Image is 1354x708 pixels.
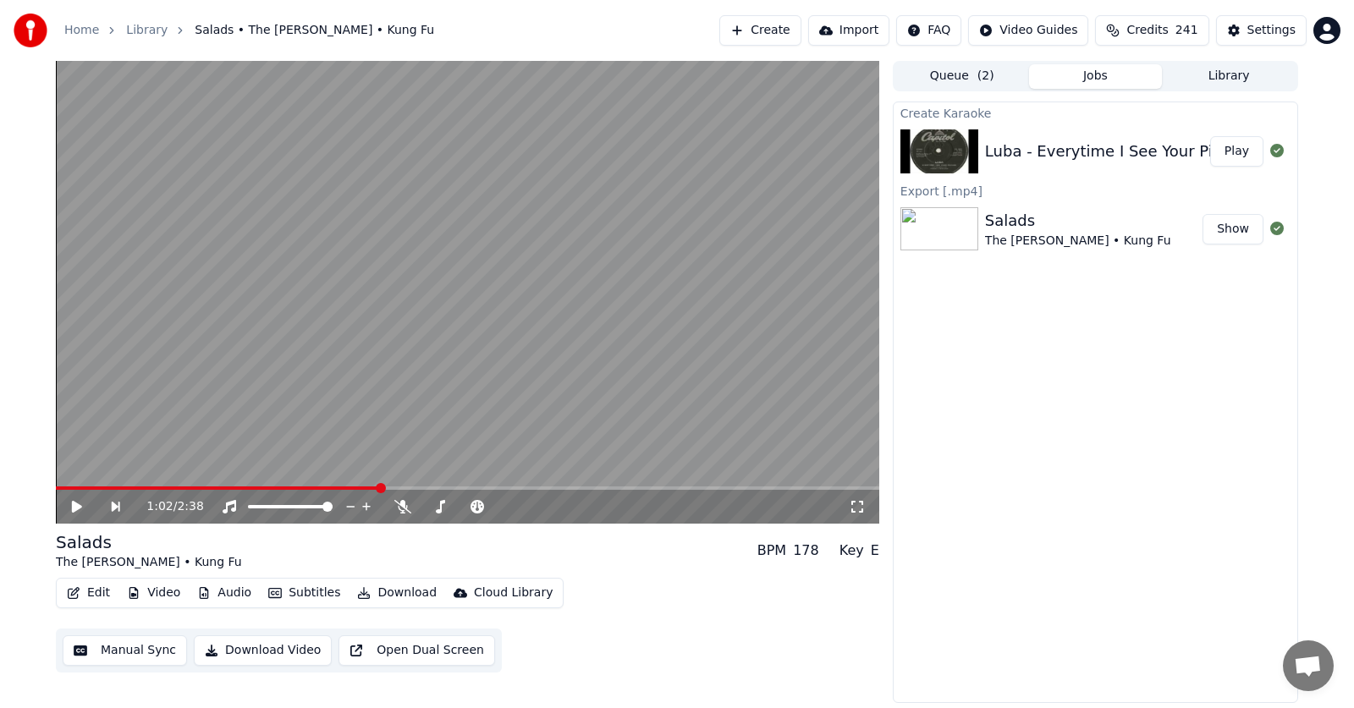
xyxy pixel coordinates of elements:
[194,635,332,666] button: Download Video
[1203,214,1263,244] button: Show
[839,541,864,561] div: Key
[1247,22,1296,39] div: Settings
[120,581,187,605] button: Video
[190,581,258,605] button: Audio
[56,554,242,571] div: The [PERSON_NAME] • Kung Fu
[894,180,1297,200] div: Export [.mp4]
[757,541,786,561] div: BPM
[871,541,879,561] div: E
[1216,15,1307,46] button: Settings
[985,209,1171,233] div: Salads
[1162,64,1296,89] button: Library
[1029,64,1163,89] button: Jobs
[808,15,889,46] button: Import
[126,22,168,39] a: Library
[64,22,434,39] nav: breadcrumb
[146,498,173,515] span: 1:02
[1175,22,1198,39] span: 241
[1126,22,1168,39] span: Credits
[896,15,961,46] button: FAQ
[719,15,801,46] button: Create
[350,581,443,605] button: Download
[64,22,99,39] a: Home
[195,22,434,39] span: Salads • The [PERSON_NAME] • Kung Fu
[338,635,495,666] button: Open Dual Screen
[985,233,1171,250] div: The [PERSON_NAME] • Kung Fu
[177,498,203,515] span: 2:38
[894,102,1297,123] div: Create Karaoke
[793,541,819,561] div: 178
[261,581,347,605] button: Subtitles
[977,68,994,85] span: ( 2 )
[63,635,187,666] button: Manual Sync
[968,15,1088,46] button: Video Guides
[474,585,553,601] div: Cloud Library
[1095,15,1208,46] button: Credits241
[56,530,242,554] div: Salads
[60,581,117,605] button: Edit
[895,64,1029,89] button: Queue
[1210,136,1263,167] button: Play
[146,498,187,515] div: /
[985,140,1252,163] div: Luba - Everytime I See Your Picture
[14,14,47,47] img: youka
[1283,640,1334,691] a: Open chat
